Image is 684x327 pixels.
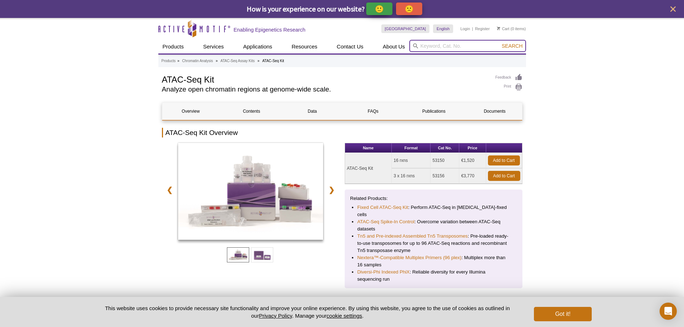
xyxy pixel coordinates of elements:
a: Fixed Cell ATAC-Seq Kit [357,204,408,211]
a: Register [475,26,490,31]
a: Chromatin Analysis [182,58,213,64]
li: : Overcome variation between ATAC-Seq datasets [357,218,510,233]
li: : Multiplex more than 16 samples [357,254,510,268]
a: Cart [497,26,509,31]
a: ATAC-Seq Kit [178,143,324,242]
a: Add to Cart [488,171,520,181]
a: Diversi-Phi Indexed PhiX [357,268,410,276]
a: Applications [239,40,276,53]
td: 16 rxns [392,153,431,168]
th: Name [345,143,392,153]
input: Keyword, Cat. No. [409,40,526,52]
a: Data [284,103,341,120]
a: ❮ [162,182,177,198]
a: ATAC-Seq Assay Kits [220,58,255,64]
h2: ATAC-Seq Kit Overview [162,128,522,137]
td: €1,520 [459,153,486,168]
a: Services [199,40,228,53]
li: » [216,59,218,63]
a: ATAC-Seq Spike-In Control [357,218,414,225]
a: Print [495,83,522,91]
span: How is your experience on our website? [247,4,365,13]
a: FAQs [344,103,401,120]
li: ATAC-Seq Kit [262,59,284,63]
p: 🙂 [375,4,384,13]
a: Publications [405,103,462,120]
p: ATAC-Seq is a rapid assay that allows analysis of epigenetic profiles across the genome by identi... [162,295,522,317]
a: Overview [162,103,219,120]
button: close [669,5,678,14]
td: ATAC-Seq Kit [345,153,392,184]
span: Search [502,43,522,49]
a: Tn5 and Pre-indexed Assembled Tn5 Transposomes [357,233,468,240]
li: | [472,24,473,33]
li: » [177,59,180,63]
li: : Pre-loaded ready-to-use transposomes for up to 96 ATAC-Seq reactions and recombinant Tn5 transp... [357,233,510,254]
a: Contents [223,103,280,120]
td: 53150 [431,153,459,168]
h1: ATAC-Seq Kit [162,74,488,84]
a: Products [162,58,176,64]
a: Products [158,40,188,53]
button: Search [499,43,525,49]
th: Format [392,143,431,153]
p: This website uses cookies to provide necessary site functionality and improve your online experie... [93,304,522,319]
button: Got it! [534,307,591,321]
a: About Us [378,40,409,53]
li: : Reliable diversity for every Illumina sequencing run [357,268,510,283]
a: Nextera™-Compatible Multiplex Primers (96 plex) [357,254,461,261]
div: Open Intercom Messenger [660,303,677,320]
a: Login [460,26,470,31]
li: : Perform ATAC-Seq in [MEDICAL_DATA]-fixed cells [357,204,510,218]
li: (0 items) [497,24,526,33]
img: ATAC-Seq Kit [178,143,324,240]
a: Privacy Policy [259,313,292,319]
h2: Enabling Epigenetics Research [234,27,306,33]
td: 53156 [431,168,459,184]
td: 3 x 16 rxns [392,168,431,184]
th: Price [459,143,486,153]
th: Cat No. [431,143,459,153]
button: cookie settings [326,313,362,319]
td: €3,770 [459,168,486,184]
h2: Analyze open chromatin regions at genome-wide scale. [162,86,488,93]
a: [GEOGRAPHIC_DATA] [381,24,430,33]
a: English [433,24,453,33]
p: 🙁 [405,4,414,13]
a: Resources [287,40,322,53]
a: Documents [466,103,523,120]
a: Add to Cart [488,155,520,165]
a: Contact Us [332,40,368,53]
a: Feedback [495,74,522,81]
li: » [257,59,260,63]
p: Related Products: [350,195,517,202]
img: Your Cart [497,27,500,30]
a: ❯ [324,182,339,198]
